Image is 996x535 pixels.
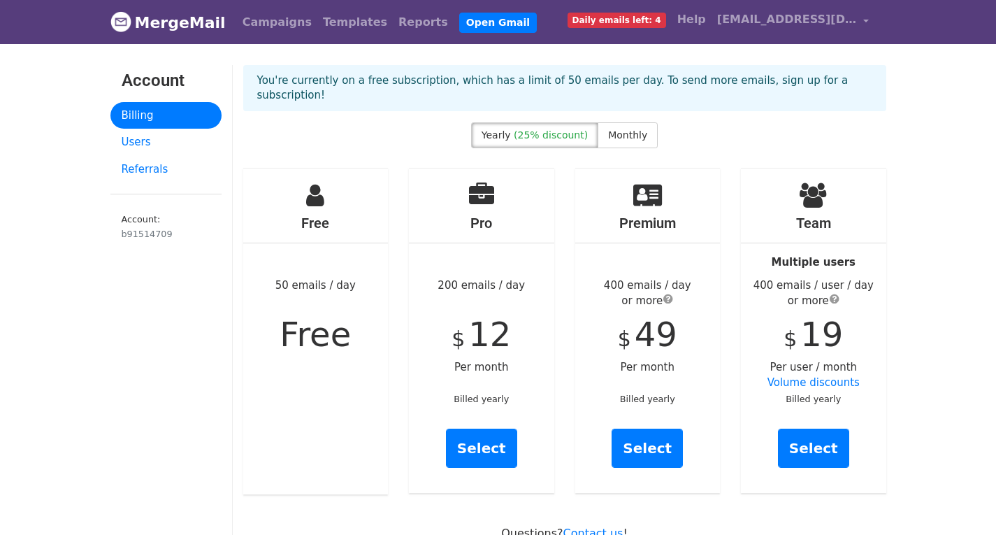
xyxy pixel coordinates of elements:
[237,8,317,36] a: Campaigns
[122,71,210,91] h3: Account
[635,315,677,354] span: 49
[784,327,797,351] span: $
[741,278,886,309] div: 400 emails / user / day or more
[618,327,631,351] span: $
[317,8,393,36] a: Templates
[446,429,517,468] a: Select
[280,315,351,354] span: Free
[575,169,721,493] div: Per month
[575,278,721,309] div: 400 emails / day or more
[568,13,666,28] span: Daily emails left: 4
[243,169,389,494] div: 50 emails / day
[454,394,509,404] small: Billed yearly
[514,129,588,141] span: (25% discount)
[243,215,389,231] h4: Free
[608,129,647,141] span: Monthly
[778,429,849,468] a: Select
[575,215,721,231] h4: Premium
[712,6,875,38] a: [EMAIL_ADDRESS][DOMAIN_NAME]
[620,394,675,404] small: Billed yearly
[741,215,886,231] h4: Team
[672,6,712,34] a: Help
[767,376,860,389] a: Volume discounts
[786,394,841,404] small: Billed yearly
[562,6,672,34] a: Daily emails left: 4
[110,11,131,32] img: MergeMail logo
[110,8,226,37] a: MergeMail
[772,256,856,269] strong: Multiple users
[257,73,872,103] p: You're currently on a free subscription, which has a limit of 50 emails per day. To send more ema...
[482,129,511,141] span: Yearly
[110,156,222,183] a: Referrals
[800,315,843,354] span: 19
[110,102,222,129] a: Billing
[468,315,511,354] span: 12
[110,129,222,156] a: Users
[393,8,454,36] a: Reports
[409,169,554,493] div: 200 emails / day Per month
[122,214,210,241] small: Account:
[459,13,537,33] a: Open Gmail
[122,227,210,241] div: b91514709
[741,169,886,493] div: Per user / month
[409,215,554,231] h4: Pro
[452,327,465,351] span: $
[612,429,683,468] a: Select
[717,11,857,28] span: [EMAIL_ADDRESS][DOMAIN_NAME]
